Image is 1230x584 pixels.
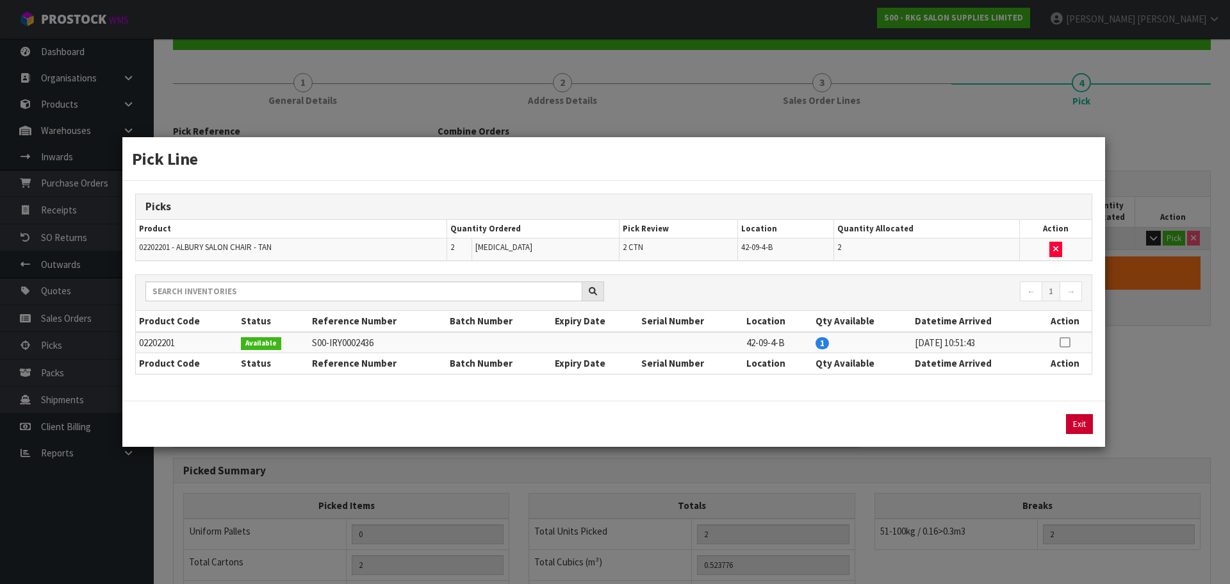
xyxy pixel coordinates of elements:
span: 02202201 - ALBURY SALON CHAIR - TAN [139,242,272,253]
th: Action [1038,353,1092,374]
th: Status [238,353,308,374]
span: [MEDICAL_DATA] [475,242,532,253]
td: S00-IRY0002436 [309,332,447,353]
th: Product Code [136,353,238,374]
td: [DATE] 10:51:43 [912,332,1038,353]
th: Serial Number [638,311,743,331]
th: Batch Number [447,311,552,331]
span: 42-09-4-B [741,242,773,253]
span: 2 [450,242,454,253]
a: ← [1020,281,1042,302]
th: Product [136,220,447,238]
th: Pick Review [619,220,738,238]
th: Batch Number [447,353,552,374]
button: Exit [1066,414,1093,434]
nav: Page navigation [623,281,1082,304]
span: 2 CTN [623,242,643,253]
td: 42-09-4-B [743,332,812,353]
th: Datetime Arrived [912,353,1038,374]
span: 1 [816,337,829,349]
span: 2 [837,242,841,253]
a: 1 [1042,281,1060,302]
th: Reference Number [309,353,447,374]
th: Expiry Date [552,353,638,374]
th: Qty Available [812,353,912,374]
th: Qty Available [812,311,912,331]
th: Action [1038,311,1092,331]
input: Search inventories [145,281,582,301]
th: Datetime Arrived [912,311,1038,331]
h3: Picks [145,201,1082,213]
th: Product Code [136,311,238,331]
th: Location [743,353,812,374]
h3: Pick Line [132,147,1095,171]
th: Quantity Allocated [833,220,1019,238]
td: 02202201 [136,332,238,353]
th: Location [738,220,833,238]
th: Serial Number [638,353,743,374]
th: Expiry Date [552,311,638,331]
a: → [1060,281,1082,302]
th: Status [238,311,308,331]
span: Available [241,337,281,350]
th: Action [1019,220,1092,238]
th: Quantity Ordered [447,220,619,238]
th: Location [743,311,812,331]
th: Reference Number [309,311,447,331]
